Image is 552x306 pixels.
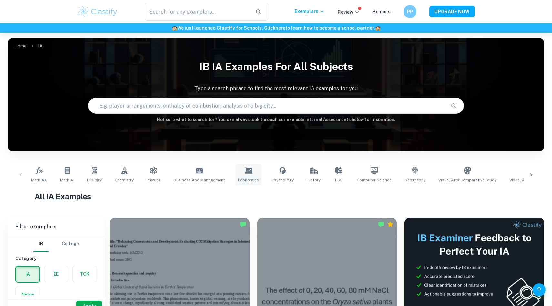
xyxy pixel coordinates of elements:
[357,177,392,183] span: Computer Science
[272,177,294,183] span: Psychology
[335,177,342,183] span: ESS
[373,9,391,14] a: Schools
[404,5,416,18] button: PP
[115,177,134,183] span: Chemistry
[38,42,43,49] p: IA
[147,177,161,183] span: Physics
[31,177,47,183] span: Math AA
[35,191,517,202] h1: All IA Examples
[77,5,118,18] img: Clastify logo
[16,267,39,282] button: IA
[378,221,384,227] img: Marked
[8,116,544,123] h6: Not sure what to search for? You can always look through our example Internal Assessments below f...
[87,177,102,183] span: Biology
[172,26,177,31] span: 🏫
[387,221,394,227] div: Premium
[174,177,225,183] span: Business and Management
[16,287,40,302] button: Notes
[240,221,246,227] img: Marked
[375,26,381,31] span: 🏫
[238,177,259,183] span: Economics
[62,236,79,252] button: College
[295,8,325,15] p: Exemplars
[1,25,551,32] h6: We just launched Clastify for Schools. Click to learn how to become a school partner.
[438,177,496,183] span: Visual Arts Comparative Study
[88,97,445,115] input: E.g. player arrangements, enthalpy of combustion, analysis of a big city...
[404,177,425,183] span: Geography
[14,41,26,50] a: Home
[8,85,544,92] p: Type a search phrase to find the most relevant IA examples for you
[73,266,97,282] button: TOK
[448,100,459,111] button: Search
[8,218,105,236] h6: Filter exemplars
[533,283,546,296] button: Help and Feedback
[406,8,414,15] h6: PP
[307,177,321,183] span: History
[145,3,250,21] input: Search for any exemplars...
[8,56,544,77] h1: IB IA examples for all subjects
[429,6,475,17] button: UPGRADE NOW
[338,8,360,16] p: Review
[275,26,285,31] a: here
[44,266,68,282] button: EE
[33,236,49,252] button: IB
[60,177,74,183] span: Math AI
[33,236,79,252] div: Filter type choice
[15,255,97,262] h6: Category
